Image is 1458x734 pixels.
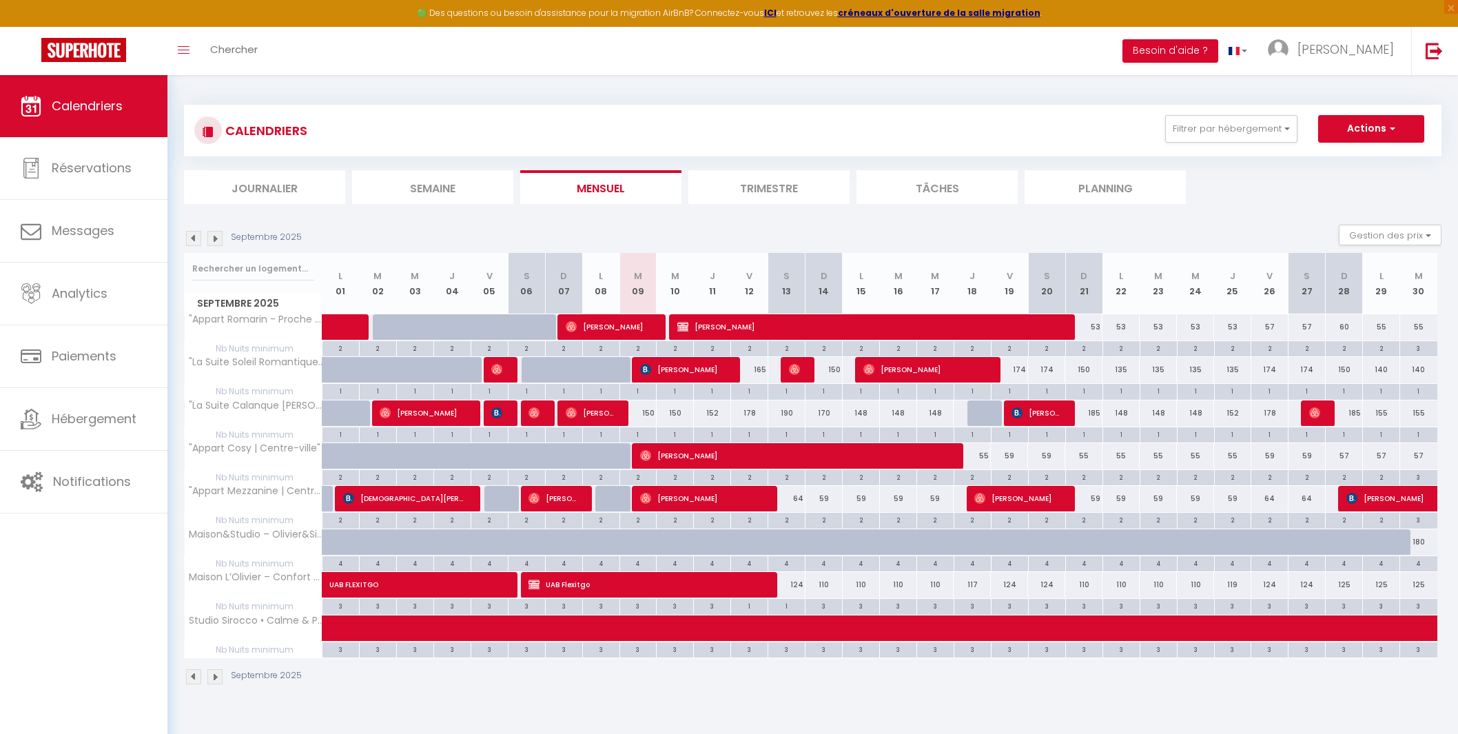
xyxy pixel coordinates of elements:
[583,470,619,483] div: 2
[1214,400,1251,426] div: 152
[805,384,842,397] div: 1
[1326,443,1363,469] div: 57
[1304,269,1310,283] abbr: S
[1339,225,1441,245] button: Gestion des prix
[187,486,325,496] span: "Appart Mezzanine | Centre-ville"
[1102,400,1140,426] div: 148
[917,400,954,426] div: 148
[917,341,954,354] div: 2
[805,427,842,440] div: 1
[1326,400,1363,426] div: 185
[1029,384,1065,397] div: 1
[471,341,508,354] div: 2
[583,427,619,440] div: 1
[880,341,916,354] div: 2
[1066,427,1102,440] div: 1
[528,571,764,598] span: UAB Flexitgo
[954,443,991,469] div: 55
[222,115,307,146] h3: CALENDRIERS
[508,253,545,314] th: 06
[560,269,567,283] abbr: D
[640,485,764,511] span: [PERSON_NAME]
[843,427,879,440] div: 1
[1178,341,1214,354] div: 2
[52,347,116,365] span: Paiements
[583,384,619,397] div: 1
[1028,357,1065,383] div: 174
[185,341,322,356] span: Nb Nuits minimum
[620,470,657,483] div: 2
[1177,253,1214,314] th: 24
[1288,357,1326,383] div: 174
[620,341,657,354] div: 2
[434,341,471,354] div: 2
[599,269,603,283] abbr: L
[360,341,396,354] div: 2
[1326,470,1362,483] div: 2
[954,427,991,440] div: 1
[657,400,694,426] div: 150
[768,253,805,314] th: 13
[880,400,917,426] div: 148
[360,470,396,483] div: 2
[931,269,939,283] abbr: M
[1363,314,1400,340] div: 55
[805,470,842,483] div: 2
[1029,341,1065,354] div: 2
[974,485,1061,511] span: [PERSON_NAME]
[1288,443,1326,469] div: 59
[1326,357,1363,383] div: 150
[185,294,322,314] span: Septembre 2025
[1177,443,1214,469] div: 55
[843,253,880,314] th: 15
[1178,470,1214,483] div: 2
[1400,470,1437,483] div: 3
[433,253,471,314] th: 04
[509,341,545,354] div: 2
[329,564,488,591] span: UAB FLEXITGO
[1140,357,1177,383] div: 135
[710,269,715,283] abbr: J
[1103,384,1140,397] div: 1
[566,400,615,426] span: [PERSON_NAME]
[583,341,619,354] div: 2
[1177,314,1214,340] div: 53
[863,356,987,383] span: [PERSON_NAME]
[657,341,693,354] div: 2
[1080,269,1087,283] abbr: D
[184,170,345,204] li: Journalier
[694,253,731,314] th: 11
[1140,384,1177,397] div: 1
[1363,427,1399,440] div: 1
[471,427,508,440] div: 1
[805,400,843,426] div: 170
[894,269,903,283] abbr: M
[434,384,471,397] div: 1
[185,384,322,399] span: Nb Nuits minimum
[731,384,768,397] div: 1
[397,427,433,440] div: 1
[1251,384,1288,397] div: 1
[843,400,880,426] div: 148
[1341,269,1348,283] abbr: D
[954,470,991,483] div: 2
[352,170,513,204] li: Semaine
[1178,427,1214,440] div: 1
[992,341,1028,354] div: 2
[509,470,545,483] div: 2
[992,470,1028,483] div: 2
[52,159,132,176] span: Réservations
[1415,269,1423,283] abbr: M
[41,38,126,62] img: Super Booking
[1400,253,1437,314] th: 30
[917,253,954,314] th: 17
[396,253,433,314] th: 03
[694,427,730,440] div: 1
[1122,39,1218,63] button: Besoin d'aide ?
[1191,269,1200,283] abbr: M
[1140,427,1177,440] div: 1
[1140,253,1177,314] th: 23
[768,384,805,397] div: 1
[843,341,879,354] div: 2
[1326,384,1362,397] div: 1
